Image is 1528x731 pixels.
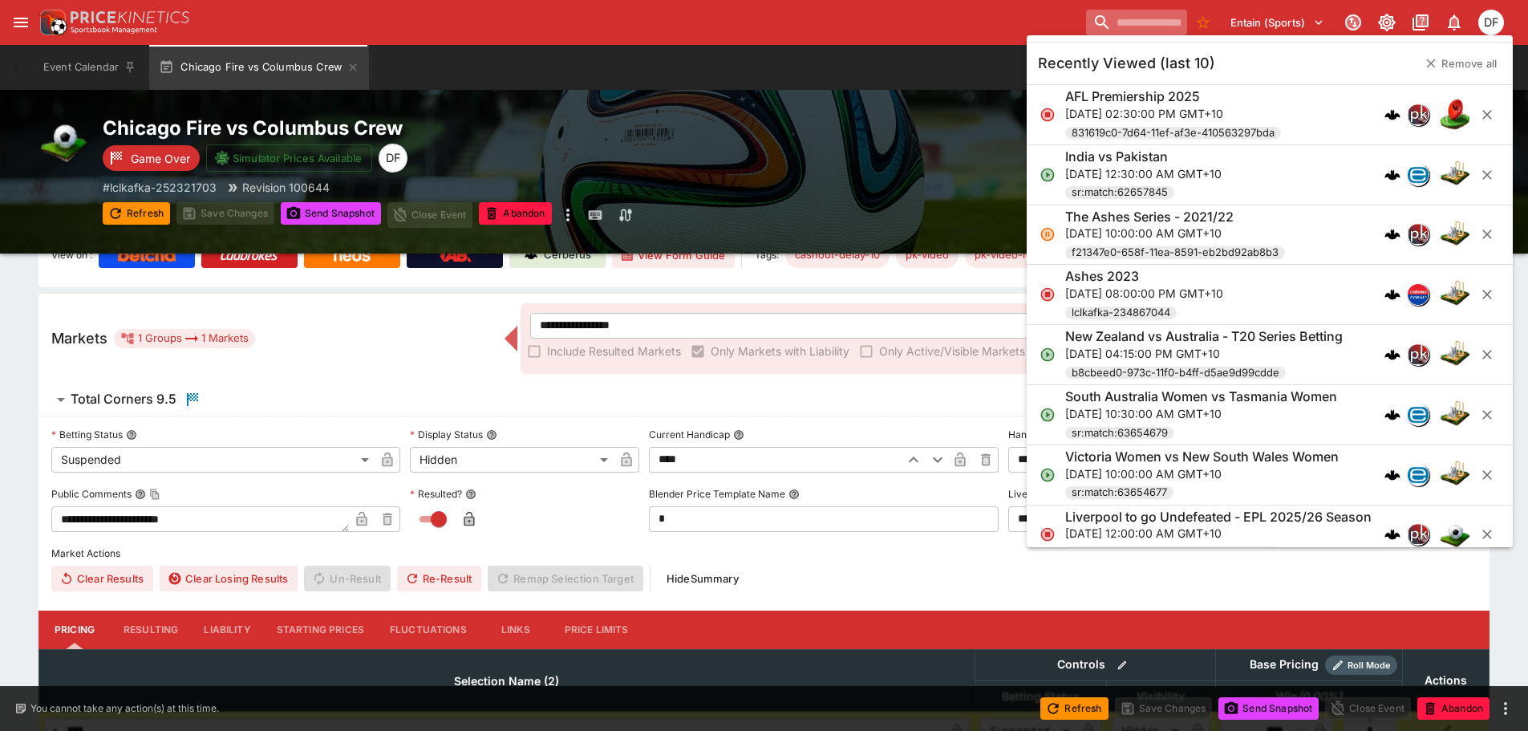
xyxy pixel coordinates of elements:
img: pricekinetics.png [1408,344,1429,365]
button: more [558,202,578,228]
span: sr:match:63654679 [1065,425,1174,441]
img: cricket.png [1439,218,1471,250]
img: logo-cerberus.svg [1384,286,1400,303]
button: Refresh [103,202,170,225]
span: f21347e0-658f-11ea-8591-eb2bd92ab8b3 [1065,245,1285,261]
div: cerberus [1384,286,1400,303]
th: Controls [975,649,1215,680]
p: [DATE] 02:30:00 PM GMT+10 [1065,105,1281,122]
img: australian_rules.png [1439,99,1471,131]
div: 1 Groups 1 Markets [120,329,249,348]
button: Copy To Clipboard [149,489,160,500]
h6: New Zealand vs Australia - T20 Series Betting [1065,328,1343,345]
img: pricekinetics.png [1408,104,1429,125]
div: cerberus [1384,526,1400,542]
button: Notifications [1440,8,1469,37]
span: Selection Name (2) [436,672,577,691]
div: Hidden [410,447,614,473]
button: Total Corners 9.5 [39,384,1184,416]
div: pricekinetics [1407,104,1429,126]
p: Live Bet Delay [1008,487,1074,501]
p: Public Comments [51,487,132,501]
span: 831619c0-7d64-11ef-af3e-410563297bda [1065,125,1281,141]
h6: AFL Premiership 2025 [1065,88,1200,105]
svg: Open [1040,167,1056,183]
a: Cerberus [509,242,606,268]
img: Cerberus [525,249,537,262]
span: Include Resulted Markets [547,343,681,359]
p: Current Handicap [649,428,730,441]
div: cerberus [1384,347,1400,363]
label: Market Actions [51,542,1477,566]
p: Display Status [410,428,483,441]
div: cerberus [1384,467,1400,483]
span: Only Markets with Liability [711,343,849,359]
p: Handicap Result [1008,428,1082,441]
button: Liability [191,611,263,649]
button: Bulk edit [1112,655,1133,676]
button: Pricing [39,611,111,649]
span: Un-Result [304,566,390,591]
img: logo-cerberus.svg [1384,526,1400,542]
img: TabNZ [438,249,472,262]
p: [DATE] 10:30:00 AM GMT+10 [1065,405,1337,422]
p: [DATE] 12:30:00 AM GMT+10 [1065,165,1222,182]
button: HideSummary [657,566,748,591]
p: Revision 100644 [242,179,330,196]
img: logo-cerberus.svg [1384,347,1400,363]
span: sr:match:62657845 [1065,185,1174,201]
svg: Closed [1040,526,1056,542]
label: Tags: [755,242,779,268]
img: soccer.png [1439,518,1471,550]
button: Abandon [479,202,551,225]
button: Send Snapshot [1218,697,1319,720]
img: pricekinetics.png [1408,524,1429,545]
img: cricket.png [1439,399,1471,431]
div: pricekinetics [1407,523,1429,546]
h6: India vs Pakistan [1065,148,1168,165]
h6: Liverpool to go Undefeated - EPL 2025/26 Season [1065,509,1372,526]
button: Links [480,611,552,649]
img: PriceKinetics [71,11,189,23]
p: Game Over [131,150,190,167]
img: cricket.png [1439,278,1471,311]
p: Copy To Clipboard [103,179,217,196]
h5: Recently Viewed (last 10) [1038,54,1215,72]
img: Betcha [118,249,176,262]
div: pricekinetics [1407,223,1429,246]
div: cerberus [1384,167,1400,183]
img: betradar.png [1408,404,1429,425]
img: pricekinetics.png [1408,224,1429,245]
span: 2b017230-8794-11f0-beb2-03134a9f3ff8 [1065,545,1280,561]
svg: Closed [1040,107,1056,123]
button: David Foster [1473,5,1509,40]
p: [DATE] 10:00:00 AM GMT+10 [1065,225,1285,242]
div: cerberus [1384,226,1400,242]
img: logo-cerberus.svg [1384,467,1400,483]
svg: Open [1040,407,1056,423]
button: Select Tenant [1221,10,1334,35]
div: David Foster [379,144,407,173]
img: lclkafka.png [1408,284,1429,305]
button: Clear Results [51,566,153,591]
h2: Copy To Clipboard [103,116,796,140]
p: [DATE] 10:00:00 AM GMT+10 [1065,465,1339,482]
button: Current Handicap [733,429,744,441]
span: sr:match:63654677 [1065,485,1173,501]
p: [DATE] 08:00:00 PM GMT+10 [1065,285,1223,302]
img: Ladbrokes [220,249,278,262]
button: View Form Guide [612,242,735,268]
img: Neds [334,249,370,262]
img: cricket.png [1439,459,1471,491]
div: cerberus [1384,407,1400,423]
span: Roll Mode [1341,659,1397,672]
button: Re-Result [397,566,481,591]
img: logo-cerberus.svg [1384,167,1400,183]
p: [DATE] 04:15:00 PM GMT+10 [1065,345,1343,362]
svg: Open [1040,467,1056,483]
svg: Closed [1040,286,1056,303]
p: Cerberus [544,247,591,263]
img: betradar.png [1408,164,1429,185]
span: Mark an event as closed and abandoned. [479,205,551,221]
h6: South Australia Women vs Tasmania Women [1065,388,1337,405]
